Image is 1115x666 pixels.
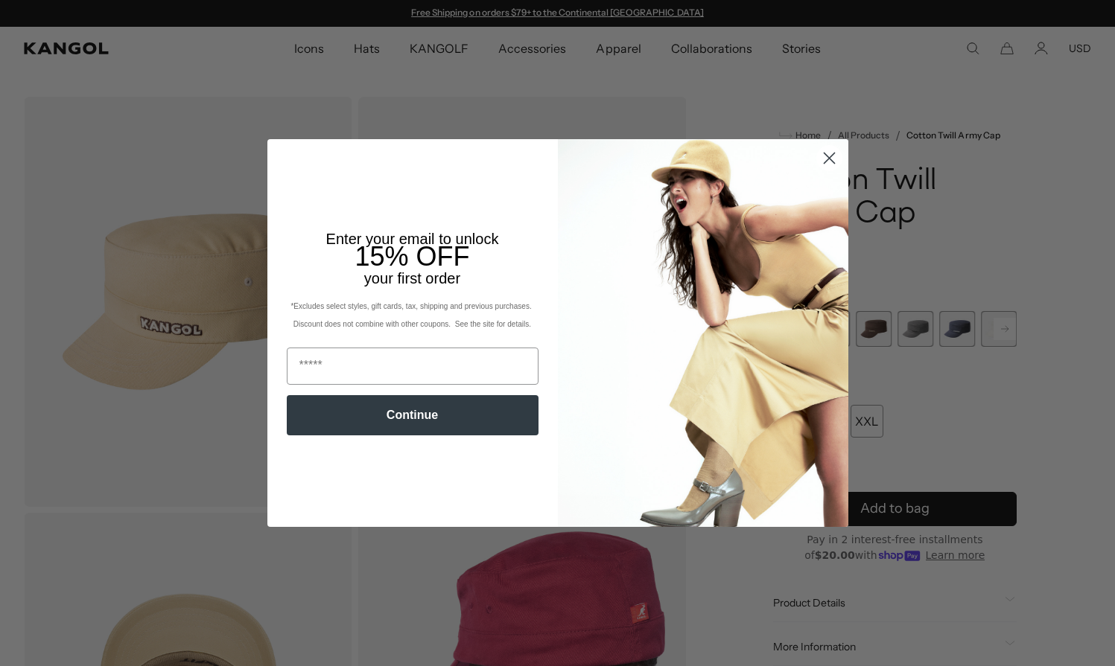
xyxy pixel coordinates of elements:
button: Continue [287,395,539,435]
img: 93be19ad-e773-4382-80b9-c9d740c9197f.jpeg [558,139,848,526]
span: *Excludes select styles, gift cards, tax, shipping and previous purchases. Discount does not comb... [290,302,533,328]
span: 15% OFF [355,241,469,272]
button: Close dialog [816,145,842,171]
span: your first order [364,270,460,286]
span: Enter your email to unlock [326,231,499,247]
input: Email [287,348,539,385]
